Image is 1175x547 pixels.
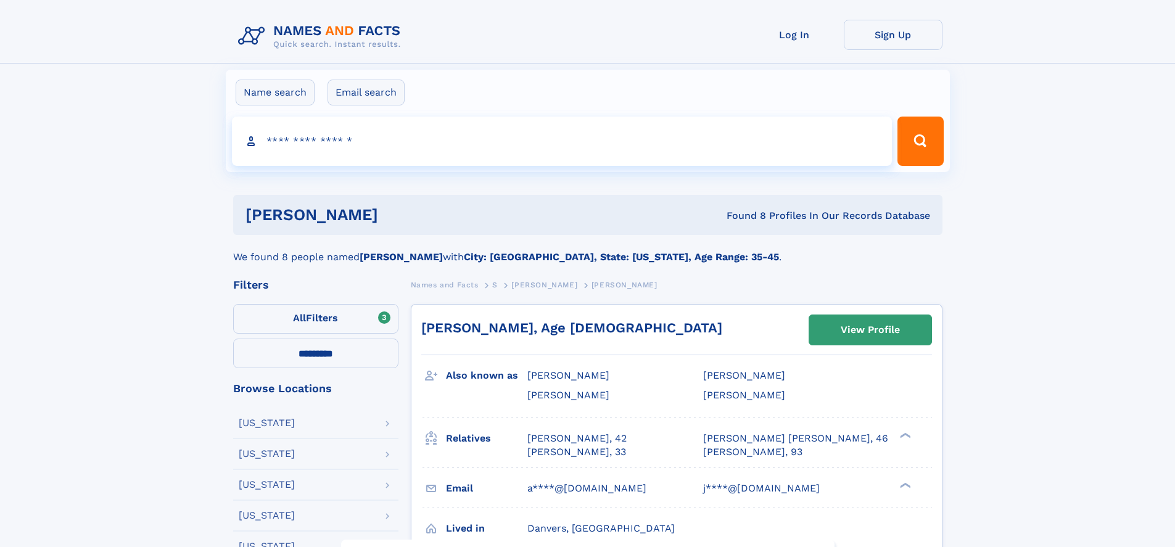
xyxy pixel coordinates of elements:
span: All [293,312,306,324]
span: [PERSON_NAME] [511,281,577,289]
span: [PERSON_NAME] [703,369,785,381]
a: View Profile [809,315,931,345]
span: [PERSON_NAME] [592,281,658,289]
div: Found 8 Profiles In Our Records Database [552,209,930,223]
div: [US_STATE] [239,418,295,428]
h1: [PERSON_NAME] [245,207,553,223]
div: Filters [233,279,398,290]
div: [US_STATE] [239,480,295,490]
a: [PERSON_NAME], Age [DEMOGRAPHIC_DATA] [421,320,722,335]
a: [PERSON_NAME], 42 [527,432,627,445]
b: City: [GEOGRAPHIC_DATA], State: [US_STATE], Age Range: 35-45 [464,251,779,263]
div: View Profile [841,316,900,344]
span: Danvers, [GEOGRAPHIC_DATA] [527,522,675,534]
span: [PERSON_NAME] [527,369,609,381]
a: [PERSON_NAME] [PERSON_NAME], 46 [703,432,888,445]
label: Filters [233,304,398,334]
span: S [492,281,498,289]
img: Logo Names and Facts [233,20,411,53]
input: search input [232,117,893,166]
b: [PERSON_NAME] [360,251,443,263]
label: Email search [328,80,405,105]
div: ❯ [897,431,912,439]
div: ❯ [897,481,912,489]
a: [PERSON_NAME], 33 [527,445,626,459]
a: [PERSON_NAME] [511,277,577,292]
a: Names and Facts [411,277,479,292]
div: We found 8 people named with . [233,235,942,265]
div: [US_STATE] [239,511,295,520]
h3: Lived in [446,518,527,539]
h3: Email [446,478,527,499]
a: Sign Up [844,20,942,50]
span: [PERSON_NAME] [527,389,609,401]
div: [US_STATE] [239,449,295,459]
label: Name search [236,80,315,105]
a: Log In [745,20,844,50]
a: S [492,277,498,292]
h3: Also known as [446,365,527,386]
h3: Relatives [446,428,527,449]
a: [PERSON_NAME], 93 [703,445,802,459]
div: Browse Locations [233,383,398,394]
span: [PERSON_NAME] [703,389,785,401]
button: Search Button [897,117,943,166]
